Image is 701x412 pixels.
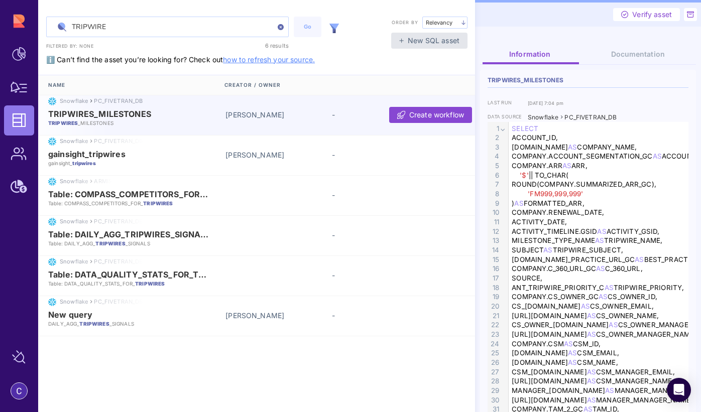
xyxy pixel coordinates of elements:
span: AS [587,377,596,385]
div: || TO_CHAR( [509,171,691,180]
span: AS [596,264,605,272]
div: - [332,190,438,200]
div: 26 [488,358,501,367]
p: gainsight_ [48,160,218,167]
div: 20 [488,302,501,311]
img: snowflake [48,138,56,146]
span: Verify asset [632,10,672,20]
img: clear [278,24,284,30]
span: 'FM999,999,999' [528,190,583,198]
div: [DOMAIN_NAME] CSM_EMAIL, [509,348,691,358]
div: [URL][DOMAIN_NAME] CSM_MANAGER_NAME, [509,376,691,386]
div: 15 [488,255,501,264]
div: [DOMAIN_NAME] CSM_NAME, [509,358,691,367]
p: Table: DAILY_AGG_ _SIGNALS [48,240,218,247]
span: New query [48,310,92,319]
input: Search data assets [47,17,288,37]
div: 29 [488,386,501,395]
button: Go [294,17,321,37]
img: snowflake [48,218,56,226]
div: 21 [488,311,501,321]
div: ACTIVITY_TIMELINE.GSID ACTIVITY_GSID, [509,227,691,236]
div: PC_FIVETRAN_DB [564,113,617,122]
div: COMPANY.CS_OWNER_GC CS_OWNER_ID, [509,292,691,302]
em: TRIPWIRES [143,200,173,206]
div: - [332,150,438,160]
div: Name [48,75,224,95]
div: COMPANY.ARR ARR, [509,161,691,171]
div: [DATE] 7:04 pm [528,100,563,107]
p: DAILY_AGG_ _SIGNALS [48,320,218,327]
div: MANAGER_[DOMAIN_NAME] MANAGER_MANAGER_EMAIL, [509,386,691,395]
p: Table: DATA_QUALITY_STATS_FOR_ [48,280,218,287]
div: 24 [488,339,501,349]
div: COMPANY.C_360_URL_GC C_360_URL, [509,264,691,273]
span: gainsight_tripwires [48,150,126,159]
span: AS [568,349,577,357]
div: CS_OWNER_[DOMAIN_NAME] CS_OWNER_MANAGER_EMAIL, [509,320,691,330]
div: 13 [488,236,501,245]
div: 10 [488,208,501,217]
div: CSM_[DOMAIN_NAME] CSM_MANAGER_EMAIL, [509,367,691,377]
span: ℹ️ Can’t find the asset you’re looking for? Check out [46,40,315,64]
p: Table: COMPASS_COMPETITORS_FOR_ [48,200,218,207]
span: AS [568,358,577,366]
span: Information [509,50,550,58]
div: 4 [488,152,501,161]
div: 16 [488,264,501,273]
p: _MILESTONES [48,119,218,126]
img: snowflake [48,258,56,266]
div: [DOMAIN_NAME]_PRACTICE_URL_GC BEST_PRACTICE_URL, [509,255,691,264]
div: - [332,109,438,120]
span: AS [587,396,596,404]
div: 5 [488,161,501,171]
span: SELECT [512,124,538,132]
div: ACTIVITY_DATE, [509,217,691,227]
span: AS [635,255,644,263]
div: ) FORMATTED_ARR, [509,199,691,208]
img: arrow [461,20,465,25]
a: how to refresh your source. [223,55,315,64]
div: 2 [488,133,501,143]
span: AS [587,312,596,320]
span: Table: DAILY_AGG_TRIPWIRES_SIGNALS [48,230,210,239]
span: TRIPWIRES_MILESTONES [488,77,563,83]
span: AS [587,330,596,338]
div: 17 [488,273,501,283]
div: Open Intercom Messenger [667,378,691,402]
div: Snowflake [528,113,558,122]
div: [URL][DOMAIN_NAME] MANAGER_MANAGER_NAME, [509,395,691,405]
div: SUBJECT TRIPWIRE_SUBJECT, [509,245,691,255]
span: AS [581,302,590,310]
em: TRIPWIRES [135,281,165,287]
div: - [332,230,438,240]
div: 8 [488,189,501,199]
img: account-photo [11,383,27,399]
span: TRIPWIRES_MILESTONES [48,109,151,118]
div: ACCOUNT_ID, [509,133,691,143]
span: Documentation [611,50,665,58]
span: AS [514,199,523,207]
span: AS [605,386,614,394]
div: 14 [488,245,501,255]
div: 30 [488,395,501,405]
div: Go [299,23,316,31]
div: 19 [488,292,501,302]
span: AS [653,152,662,160]
img: search [54,19,70,35]
label: Order by [392,19,418,26]
div: COMPANY.ACCOUNT_SEGMENTATION_GC ACCOUNT_SEGMENT, [509,152,691,161]
em: TRIPWIRES [95,240,125,246]
div: COMPANY.CSM CSM_ID, [509,339,691,349]
div: CS_[DOMAIN_NAME] CS_OWNER_EMAIL, [509,302,691,311]
span: AS [609,321,618,329]
em: tripwires [72,160,95,166]
span: AS [597,227,606,235]
div: 11 [488,217,501,227]
div: 1 [488,124,501,133]
div: 22 [488,320,501,330]
div: [PERSON_NAME] [225,109,332,120]
div: ANT_TRIPWIRE_PRIORITY_C TRIPWIRE_PRIORITY, [509,283,691,293]
img: snowflake [48,178,56,186]
div: 7 [488,180,501,189]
